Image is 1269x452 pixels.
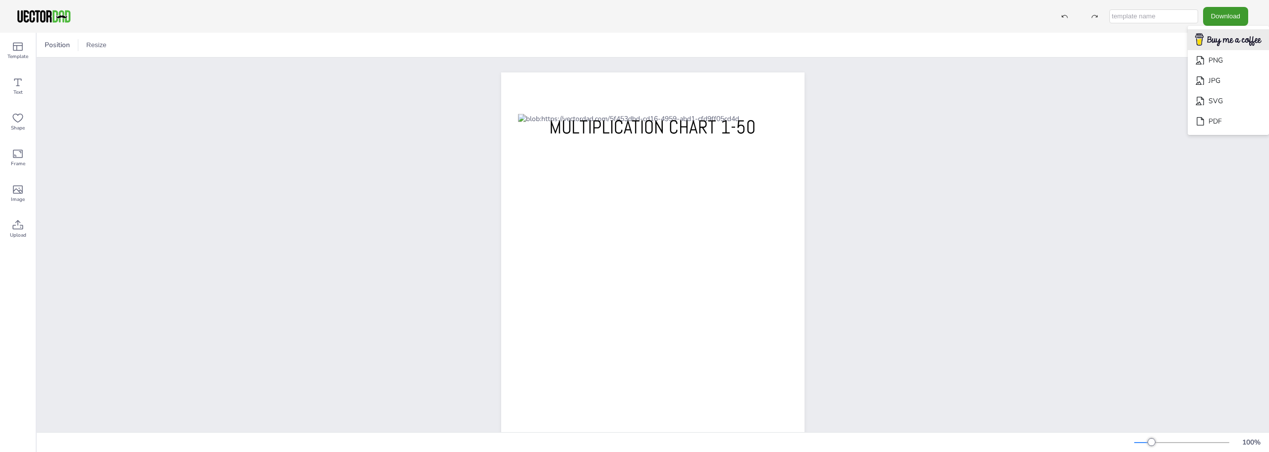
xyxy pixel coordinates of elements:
[11,160,25,168] span: Frame
[1188,70,1269,91] li: JPG
[549,115,756,139] span: MULTIPLICATION CHART 1-50
[1109,9,1198,23] input: template name
[11,195,25,203] span: Image
[16,9,72,24] img: VectorDad-1.png
[11,124,25,132] span: Shape
[1188,26,1269,135] ul: Download
[82,37,111,53] button: Resize
[1188,111,1269,131] li: PDF
[1188,50,1269,70] li: PNG
[1188,91,1269,111] li: SVG
[43,40,72,50] span: Position
[1203,7,1248,25] button: Download
[10,231,26,239] span: Upload
[13,88,23,96] span: Text
[1189,30,1268,50] img: buymecoffee.png
[7,53,28,61] span: Template
[1239,438,1263,447] div: 100 %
